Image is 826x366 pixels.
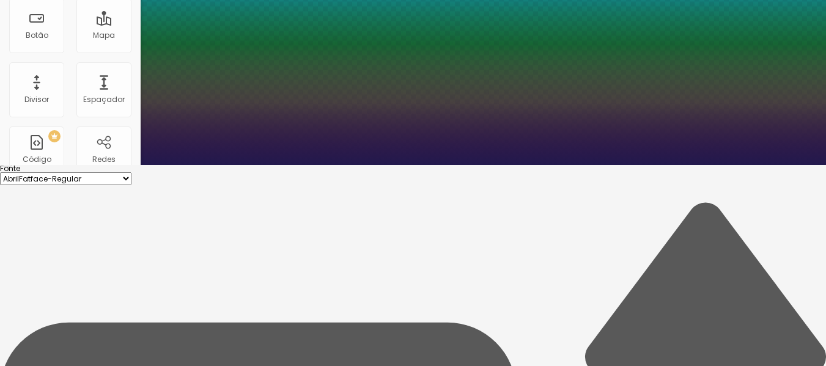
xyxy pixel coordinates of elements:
[79,155,128,173] div: Redes Sociais
[12,155,61,173] div: Código HTML
[93,31,115,40] div: Mapa
[26,31,48,40] div: Botão
[83,95,125,104] div: Espaçador
[24,95,49,104] div: Divisor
